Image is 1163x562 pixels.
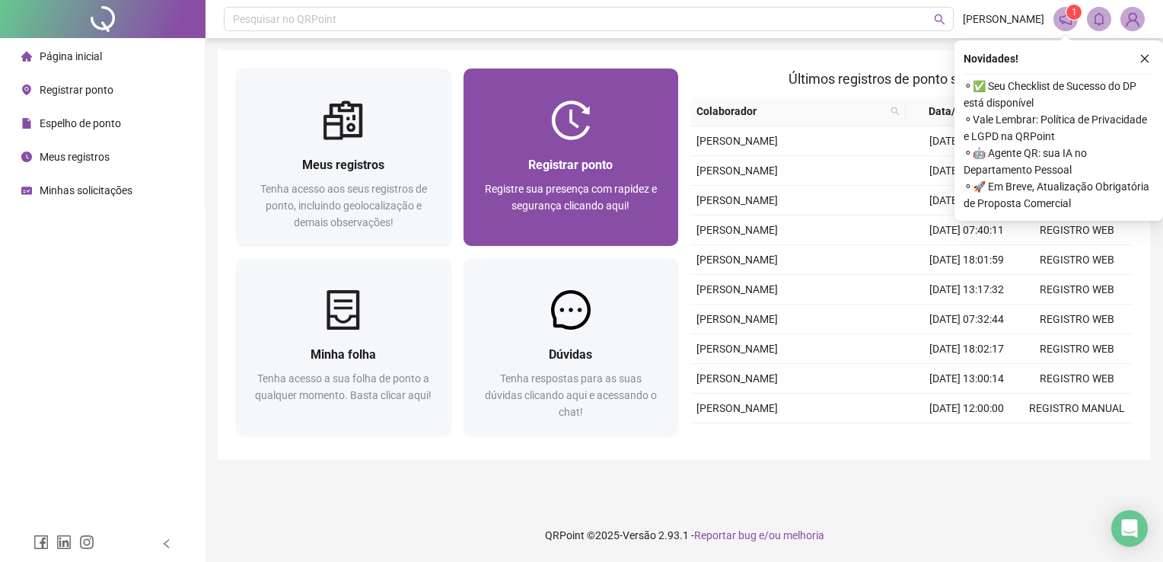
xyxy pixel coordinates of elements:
td: REGISTRO WEB [1022,334,1133,364]
span: file [21,118,32,129]
span: [PERSON_NAME] [696,402,778,414]
div: Open Intercom Messenger [1111,510,1148,547]
span: Dúvidas [549,347,592,362]
span: notification [1059,12,1072,26]
span: search [887,100,903,123]
span: Últimos registros de ponto sincronizados [789,71,1034,87]
span: instagram [79,535,94,550]
td: REGISTRO WEB [1022,216,1133,245]
span: [PERSON_NAME] [696,254,778,266]
span: Registrar ponto [40,84,113,96]
span: Meus registros [40,151,110,163]
span: Reportar bug e/ou melhoria [694,529,824,541]
a: Registrar pontoRegistre sua presença com rapidez e segurança clicando aqui! [464,69,679,246]
td: [DATE] 13:00:14 [912,364,1022,394]
td: [DATE] 17:58:38 [912,126,1022,156]
span: Meus registros [302,158,384,172]
span: Espelho de ponto [40,117,121,129]
td: [DATE] 13:14:44 [912,156,1022,186]
span: facebook [33,535,49,550]
td: [DATE] 07:40:11 [912,216,1022,245]
span: search [891,107,900,116]
td: [DATE] 18:02:17 [912,334,1022,364]
span: Minha folha [311,347,376,362]
span: home [21,51,32,62]
span: bell [1092,12,1106,26]
td: REGISTRO WEB [1022,245,1133,275]
span: ⚬ Vale Lembrar: Política de Privacidade e LGPD na QRPoint [964,111,1154,145]
td: [DATE] 18:01:59 [912,245,1022,275]
span: ⚬ 🤖 Agente QR: sua IA no Departamento Pessoal [964,145,1154,178]
span: [PERSON_NAME] [696,135,778,147]
span: [PERSON_NAME] [696,343,778,355]
td: REGISTRO MANUAL [1022,394,1133,423]
span: Registre sua presença com rapidez e segurança clicando aqui! [485,183,657,212]
span: Tenha acesso aos seus registros de ponto, incluindo geolocalização e demais observações! [260,183,427,228]
td: [DATE] 12:00:00 [912,394,1022,423]
th: Data/Hora [906,97,1013,126]
span: [PERSON_NAME] [696,224,778,236]
footer: QRPoint © 2025 - 2.93.1 - [206,509,1163,562]
span: Versão [623,529,656,541]
td: [DATE] 07:48:17 [912,423,1022,453]
span: environment [21,85,32,95]
span: ⚬ 🚀 Em Breve, Atualização Obrigatória de Proposta Comercial [964,178,1154,212]
img: 92840 [1121,8,1144,30]
span: clock-circle [21,152,32,162]
span: Registrar ponto [528,158,613,172]
span: [PERSON_NAME] [696,164,778,177]
a: Meus registrosTenha acesso aos seus registros de ponto, incluindo geolocalização e demais observa... [236,69,451,246]
span: Minhas solicitações [40,184,132,196]
span: [PERSON_NAME] [696,194,778,206]
span: Colaborador [696,103,884,120]
sup: 1 [1066,5,1082,20]
span: schedule [21,185,32,196]
span: Novidades ! [964,50,1018,67]
span: left [161,538,172,549]
td: [DATE] 13:17:32 [912,275,1022,305]
span: search [934,14,945,25]
span: [PERSON_NAME] [963,11,1044,27]
span: [PERSON_NAME] [696,283,778,295]
span: [PERSON_NAME] [696,372,778,385]
span: Data/Hora [912,103,995,120]
span: linkedin [56,535,72,550]
td: REGISTRO WEB [1022,364,1133,394]
td: [DATE] 12:04:04 [912,186,1022,216]
span: Página inicial [40,50,102,62]
td: [DATE] 07:32:44 [912,305,1022,334]
a: Minha folhaTenha acesso a sua folha de ponto a qualquer momento. Basta clicar aqui! [236,258,451,436]
a: DúvidasTenha respostas para as suas dúvidas clicando aqui e acessando o chat! [464,258,679,436]
td: REGISTRO WEB [1022,305,1133,334]
span: 1 [1072,7,1077,18]
span: Tenha respostas para as suas dúvidas clicando aqui e acessando o chat! [485,372,657,418]
td: REGISTRO WEB [1022,423,1133,453]
span: ⚬ ✅ Seu Checklist de Sucesso do DP está disponível [964,78,1154,111]
td: REGISTRO WEB [1022,275,1133,305]
span: [PERSON_NAME] [696,313,778,325]
span: close [1139,53,1150,64]
span: Tenha acesso a sua folha de ponto a qualquer momento. Basta clicar aqui! [255,372,432,401]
